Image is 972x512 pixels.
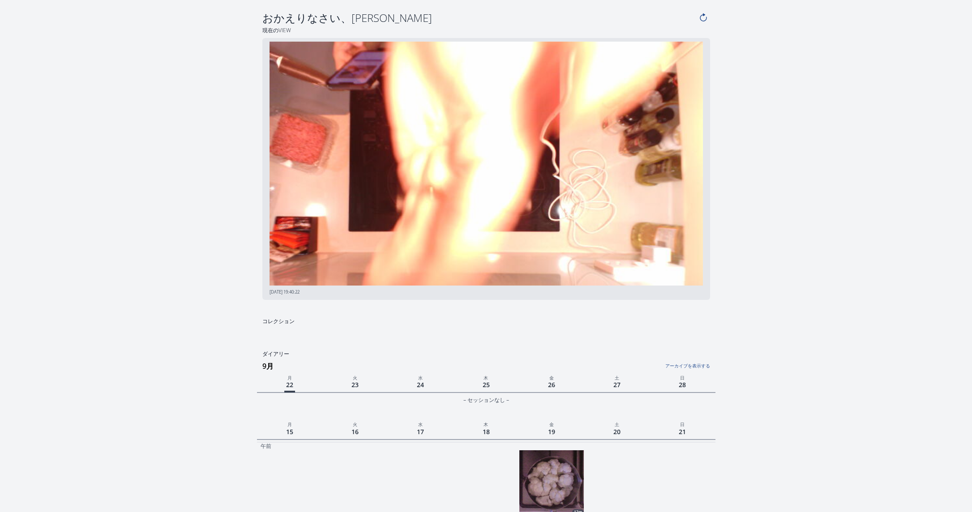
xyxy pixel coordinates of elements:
span: 17 [415,426,426,438]
p: 日 [650,420,715,428]
h2: 現在のView [257,27,715,34]
span: 22 [284,379,295,393]
a: アーカイブを表示する [557,358,710,369]
span: 16 [350,426,360,438]
p: 月 [257,373,322,381]
p: 火 [322,373,388,381]
p: 日 [650,373,715,381]
span: [DATE] 19:40:22 [270,289,300,295]
div: – セッションなし – [257,395,715,405]
p: 土 [584,420,650,428]
p: 火 [322,420,388,428]
h2: コレクション [257,318,484,325]
h2: ダイアリー [257,350,715,358]
span: 23 [350,379,360,391]
p: 水 [388,420,453,428]
span: 24 [415,379,426,391]
span: 18 [481,426,492,438]
span: 27 [612,379,622,391]
p: 金 [519,420,584,428]
span: 15 [284,426,295,438]
span: 26 [546,379,557,391]
p: 午前 [261,443,271,450]
span: 28 [677,379,688,391]
p: 木 [453,420,518,428]
span: 20 [612,426,622,438]
p: 水 [388,373,453,381]
img: 20250918194022.jpeg [270,42,703,286]
p: 月 [257,420,322,428]
p: 木 [453,373,518,381]
span: 21 [677,426,688,438]
h3: 9月 [262,359,715,373]
span: 19 [546,426,557,438]
p: 土 [584,373,650,381]
p: 金 [519,373,584,381]
span: 25 [481,379,492,391]
h4: おかえりなさい、[PERSON_NAME] [262,11,697,25]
